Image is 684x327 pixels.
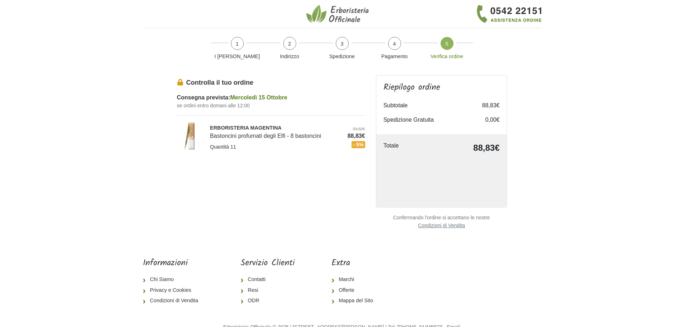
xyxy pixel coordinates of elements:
h5: Informazioni [143,258,204,268]
span: ERBORISTERIA MAGENTINA [210,124,337,132]
a: Chi Siamo [143,274,204,285]
iframe: PayPal [383,160,500,197]
span: 88,83€ [348,132,365,140]
a: Contatti [241,274,295,285]
td: 88,83€ [426,141,500,154]
a: ODR [241,295,295,306]
td: Totale [383,141,426,154]
div: Consegna prevista: [177,93,365,102]
del: 93,50€ [348,126,365,132]
iframe: fb:page Facebook Social Plugin [415,258,541,283]
a: Condizioni di Vendita [143,295,204,306]
img: Bastoncini profumati degli Elfi - 8 bastoncini [177,122,205,150]
p: Spedizione [319,53,366,61]
span: 5 [441,37,453,50]
span: Mercoledì 15 Ottobre [230,94,287,101]
p: Indirizzo [266,53,313,61]
td: Spedizione Gratuita [383,113,471,127]
h5: Servizio Clienti [241,258,295,268]
div: Quantità 11 [210,140,337,151]
small: Confermando l'ordine si accettano le nostre [376,215,507,229]
a: Resi [241,285,295,296]
a: Mappa del Sito [331,295,379,306]
u: Condizioni di Vendita [418,223,465,228]
td: 0,00€ [471,113,499,127]
div: Bastoncini profumati degli Elfi - 8 bastoncini [210,124,337,141]
a: Offerte [331,285,379,296]
span: 1 [231,37,244,50]
span: - 5% [352,141,365,148]
span: 4 [388,37,401,50]
td: 88,83€ [471,98,499,113]
legend: Controlla il tuo ordine [177,78,365,88]
small: se ordini entro domani alle 12:00 [177,102,365,109]
a: Privacy e Cookies [143,285,204,296]
span: 2 [283,37,296,50]
a: Condizioni di Vendita [376,222,507,229]
td: Subtotale [383,98,471,113]
p: Verifica ordine [424,53,470,61]
img: Erboristeria Officinale [306,4,371,24]
h5: Extra [331,258,379,268]
span: 3 [336,37,349,50]
p: I [PERSON_NAME] [214,53,261,61]
a: Marchi [331,274,379,285]
p: Pagamento [371,53,418,61]
h4: Riepilogo ordine [383,83,500,93]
